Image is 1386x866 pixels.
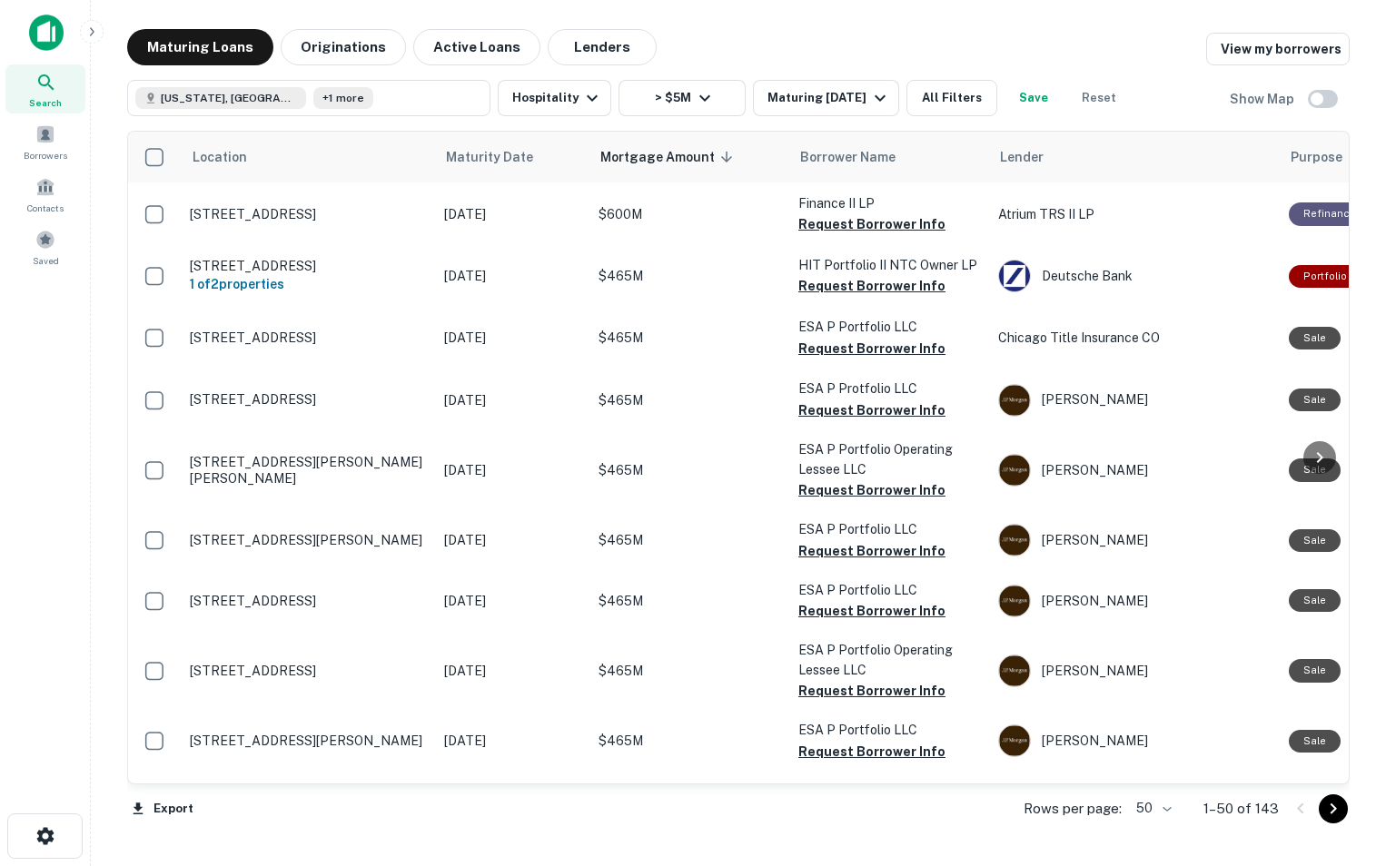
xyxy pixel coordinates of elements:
[600,146,738,168] span: Mortgage Amount
[1289,389,1341,411] div: Sale
[589,132,789,182] th: Mortgage Amount
[999,725,1030,756] img: picture
[1005,80,1063,116] button: Save your search to get updates of matches that match your search criteria.
[906,80,997,116] button: All Filters
[190,663,426,679] p: [STREET_ADDRESS]
[190,274,426,294] h6: 1 of 2 properties
[798,479,945,501] button: Request Borrower Info
[498,80,611,116] button: Hospitality
[127,80,490,116] button: [US_STATE], [GEOGRAPHIC_DATA]+1 more
[998,454,1271,487] div: [PERSON_NAME]
[1289,327,1341,349] div: Sale
[548,29,657,65] button: Lenders
[33,253,59,268] span: Saved
[1291,146,1342,168] span: Purpose
[444,530,580,550] p: [DATE]
[5,64,85,113] a: Search
[798,519,980,539] p: ESA P Portfolio LLC
[798,741,945,763] button: Request Borrower Info
[1289,265,1361,288] div: This is a portfolio loan with 2 properties
[599,591,780,611] p: $465M
[1070,80,1128,116] button: Reset
[999,525,1030,556] img: picture
[998,260,1271,292] div: Deutsche Bank
[798,379,980,399] p: ESA P Protfolio LLC
[998,328,1271,348] p: Chicago Title Insurance CO
[1206,33,1350,65] a: View my borrowers
[444,661,580,681] p: [DATE]
[446,146,557,168] span: Maturity Date
[190,391,426,408] p: [STREET_ADDRESS]
[1289,202,1371,225] div: This loan purpose was for refinancing
[798,720,980,740] p: ESA P Portfolio LLC
[192,146,247,168] span: Location
[190,593,426,609] p: [STREET_ADDRESS]
[1295,721,1386,808] iframe: Chat Widget
[798,540,945,562] button: Request Borrower Info
[1289,589,1341,612] div: Sale
[798,255,980,275] p: HIT Portfolio II NTC Owner LP
[190,733,426,749] p: [STREET_ADDRESS][PERSON_NAME]
[444,328,580,348] p: [DATE]
[798,580,980,600] p: ESA P Portfolio LLC
[1289,730,1341,753] div: Sale
[5,170,85,219] a: Contacts
[798,275,945,297] button: Request Borrower Info
[1230,89,1297,109] h6: Show Map
[1289,458,1341,481] div: Sale
[5,222,85,271] a: Saved
[181,132,435,182] th: Location
[599,731,780,751] p: $465M
[753,80,899,116] button: Maturing [DATE]
[789,132,989,182] th: Borrower Name
[444,591,580,611] p: [DATE]
[798,439,980,479] p: ESA P Portfolio Operating Lessee LLC
[798,213,945,235] button: Request Borrower Info
[798,193,980,213] p: Finance II LP
[444,731,580,751] p: [DATE]
[800,146,896,168] span: Borrower Name
[5,117,85,166] a: Borrowers
[29,95,62,110] span: Search
[190,206,426,222] p: [STREET_ADDRESS]
[599,530,780,550] p: $465M
[190,258,426,274] p: [STREET_ADDRESS]
[444,460,580,480] p: [DATE]
[190,532,426,548] p: [STREET_ADDRESS][PERSON_NAME]
[998,654,1271,687] div: [PERSON_NAME]
[798,781,980,801] p: ESA P Portfolio LLC
[599,661,780,681] p: $465M
[322,90,364,106] span: +1 more
[413,29,540,65] button: Active Loans
[444,204,580,224] p: [DATE]
[599,204,780,224] p: $600M
[444,266,580,286] p: [DATE]
[999,586,1030,616] img: picture
[998,585,1271,617] div: [PERSON_NAME]
[1203,798,1279,820] p: 1–50 of 143
[998,524,1271,556] div: [PERSON_NAME]
[989,132,1280,182] th: Lender
[1289,659,1341,682] div: Sale
[599,328,780,348] p: $465M
[190,454,426,487] p: [STREET_ADDRESS][PERSON_NAME][PERSON_NAME]
[998,204,1271,224] p: Atrium TRS II LP
[190,330,426,346] p: [STREET_ADDRESS]
[767,87,891,109] div: Maturing [DATE]
[1289,529,1341,552] div: Sale
[798,600,945,622] button: Request Borrower Info
[798,399,945,421] button: Request Borrower Info
[161,90,297,106] span: [US_STATE], [GEOGRAPHIC_DATA]
[27,201,64,215] span: Contacts
[444,390,580,410] p: [DATE]
[29,15,64,51] img: capitalize-icon.png
[599,460,780,480] p: $465M
[1000,146,1044,168] span: Lender
[998,724,1271,757] div: [PERSON_NAME]
[127,795,198,822] button: Export
[999,261,1030,291] img: picture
